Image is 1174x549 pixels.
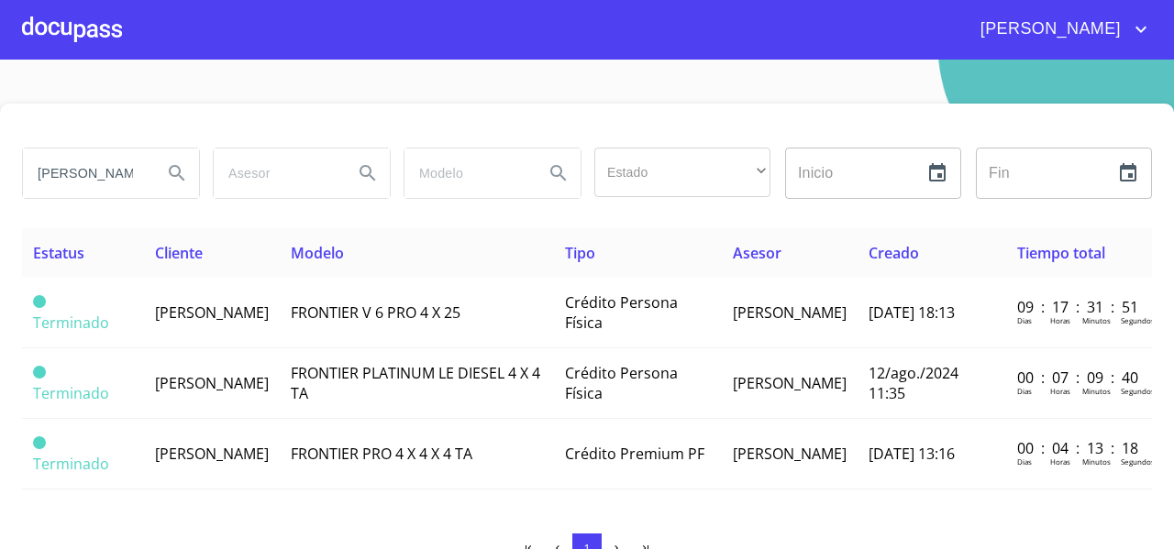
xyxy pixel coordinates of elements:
[33,366,46,379] span: Terminado
[565,243,595,263] span: Tipo
[23,148,148,198] input: search
[565,363,678,403] span: Crédito Persona Física
[291,444,472,464] span: FRONTIER PRO 4 X 4 X 4 TA
[155,373,269,393] span: [PERSON_NAME]
[967,15,1130,44] span: [PERSON_NAME]
[733,444,847,464] span: [PERSON_NAME]
[33,383,109,403] span: Terminado
[33,295,46,308] span: Terminado
[1017,386,1032,396] p: Dias
[1017,438,1141,458] p: 00 : 04 : 13 : 18
[594,148,770,197] div: ​
[291,302,460,323] span: FRONTIER V 6 PRO 4 X 25
[404,148,529,198] input: search
[155,243,203,263] span: Cliente
[733,373,847,393] span: [PERSON_NAME]
[1050,315,1070,325] p: Horas
[291,243,344,263] span: Modelo
[1050,386,1070,396] p: Horas
[1017,368,1141,388] p: 00 : 07 : 09 : 40
[155,302,269,323] span: [PERSON_NAME]
[1017,243,1105,263] span: Tiempo total
[967,15,1152,44] button: account of current user
[869,302,955,323] span: [DATE] 18:13
[869,363,958,403] span: 12/ago./2024 11:35
[214,148,338,198] input: search
[155,151,199,195] button: Search
[1017,297,1141,317] p: 09 : 17 : 31 : 51
[565,292,678,333] span: Crédito Persona Física
[1017,456,1032,467] p: Dias
[1121,386,1155,396] p: Segundos
[1121,456,1155,467] p: Segundos
[565,444,704,464] span: Crédito Premium PF
[1082,386,1111,396] p: Minutos
[33,243,84,263] span: Estatus
[1050,456,1070,467] p: Horas
[733,243,781,263] span: Asesor
[346,151,390,195] button: Search
[1082,456,1111,467] p: Minutos
[33,454,109,474] span: Terminado
[869,243,919,263] span: Creado
[869,444,955,464] span: [DATE] 13:16
[1121,315,1155,325] p: Segundos
[1017,315,1032,325] p: Dias
[291,363,540,403] span: FRONTIER PLATINUM LE DIESEL 4 X 4 TA
[33,436,46,449] span: Terminado
[1082,315,1111,325] p: Minutos
[155,444,269,464] span: [PERSON_NAME]
[537,151,581,195] button: Search
[733,302,847,323] span: [PERSON_NAME]
[33,313,109,333] span: Terminado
